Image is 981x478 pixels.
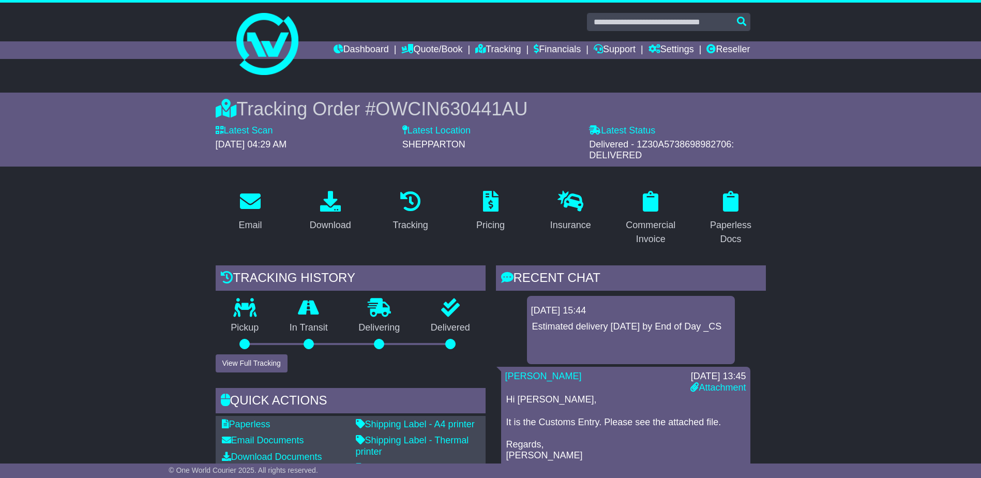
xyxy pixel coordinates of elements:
[375,98,527,119] span: OWCIN630441AU
[216,322,275,334] p: Pickup
[531,305,731,317] div: [DATE] 15:44
[703,218,759,246] div: Paperless Docs
[222,419,270,429] a: Paperless
[356,463,457,473] a: Original Address Label
[402,125,471,137] label: Latest Location
[623,218,679,246] div: Commercial Invoice
[232,187,268,236] a: Email
[505,371,582,381] a: [PERSON_NAME]
[216,139,287,150] span: [DATE] 04:29 AM
[401,41,462,59] a: Quote/Book
[534,41,581,59] a: Financials
[216,265,486,293] div: Tracking history
[393,218,428,232] div: Tracking
[238,218,262,232] div: Email
[356,435,469,457] a: Shipping Label - Thermal printer
[589,125,655,137] label: Latest Status
[334,41,389,59] a: Dashboard
[496,265,766,293] div: RECENT CHAT
[386,187,434,236] a: Tracking
[706,41,750,59] a: Reseller
[216,98,766,120] div: Tracking Order #
[476,218,505,232] div: Pricing
[690,382,746,393] a: Attachment
[402,139,465,150] span: SHEPPARTON
[216,125,273,137] label: Latest Scan
[274,322,343,334] p: In Transit
[216,354,288,372] button: View Full Tracking
[532,321,730,355] p: Estimated delivery [DATE] by End of Day _CS
[544,187,598,236] a: Insurance
[303,187,358,236] a: Download
[648,41,694,59] a: Settings
[415,322,486,334] p: Delivered
[696,187,766,250] a: Paperless Docs
[216,388,486,416] div: Quick Actions
[616,187,686,250] a: Commercial Invoice
[222,452,322,462] a: Download Documents
[594,41,636,59] a: Support
[470,187,511,236] a: Pricing
[475,41,521,59] a: Tracking
[690,371,746,382] div: [DATE] 13:45
[506,394,745,461] p: Hi [PERSON_NAME], It is the Customs Entry. Please see the attached file. Regards, [PERSON_NAME]
[222,435,304,445] a: Email Documents
[343,322,416,334] p: Delivering
[550,218,591,232] div: Insurance
[589,139,734,161] span: Delivered - 1Z30A5738698982706: DELIVERED
[169,466,318,474] span: © One World Courier 2025. All rights reserved.
[356,419,475,429] a: Shipping Label - A4 printer
[310,218,351,232] div: Download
